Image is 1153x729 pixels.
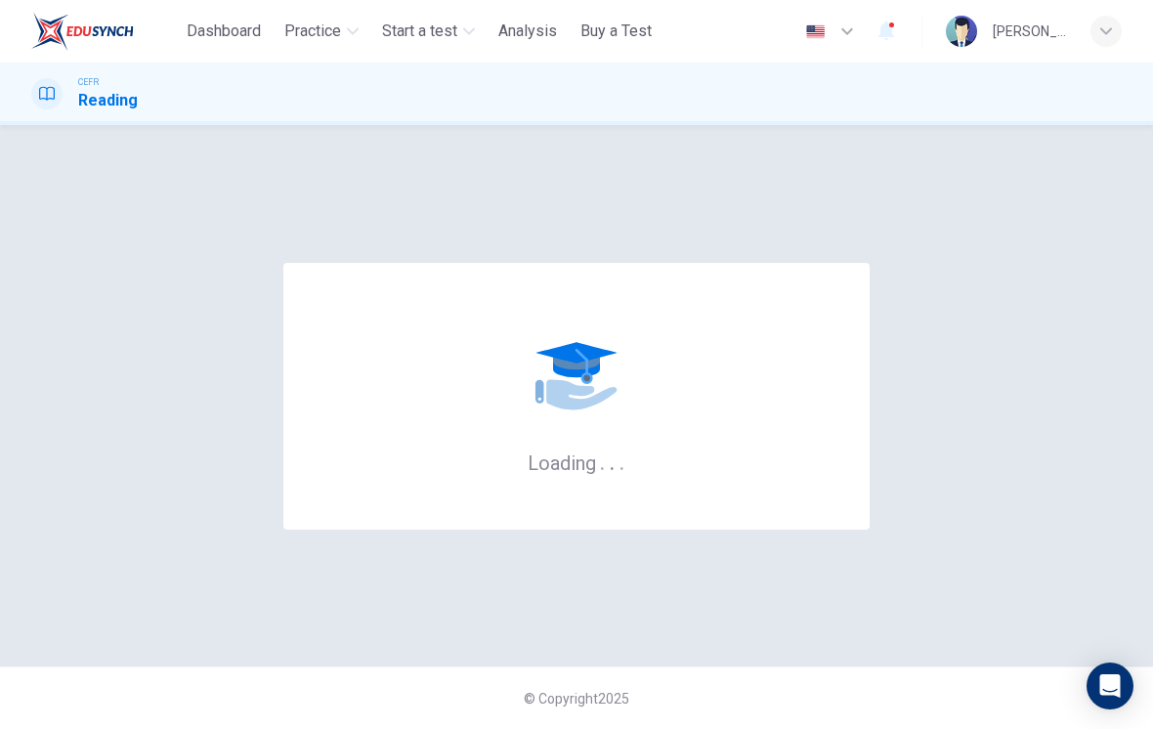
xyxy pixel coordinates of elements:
[528,450,625,475] h6: Loading
[284,20,341,43] span: Practice
[609,445,616,477] h6: .
[382,20,457,43] span: Start a test
[573,14,660,49] button: Buy a Test
[498,20,557,43] span: Analysis
[78,75,99,89] span: CEFR
[179,14,269,49] button: Dashboard
[277,14,366,49] button: Practice
[803,24,828,39] img: en
[524,691,629,707] span: © Copyright 2025
[1087,663,1133,709] div: Open Intercom Messenger
[78,89,138,112] h1: Reading
[491,14,565,49] button: Analysis
[993,20,1067,43] div: [PERSON_NAME]
[374,14,483,49] button: Start a test
[599,445,606,477] h6: .
[187,20,261,43] span: Dashboard
[31,12,179,51] a: ELTC logo
[946,16,977,47] img: Profile picture
[31,12,134,51] img: ELTC logo
[580,20,652,43] span: Buy a Test
[619,445,625,477] h6: .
